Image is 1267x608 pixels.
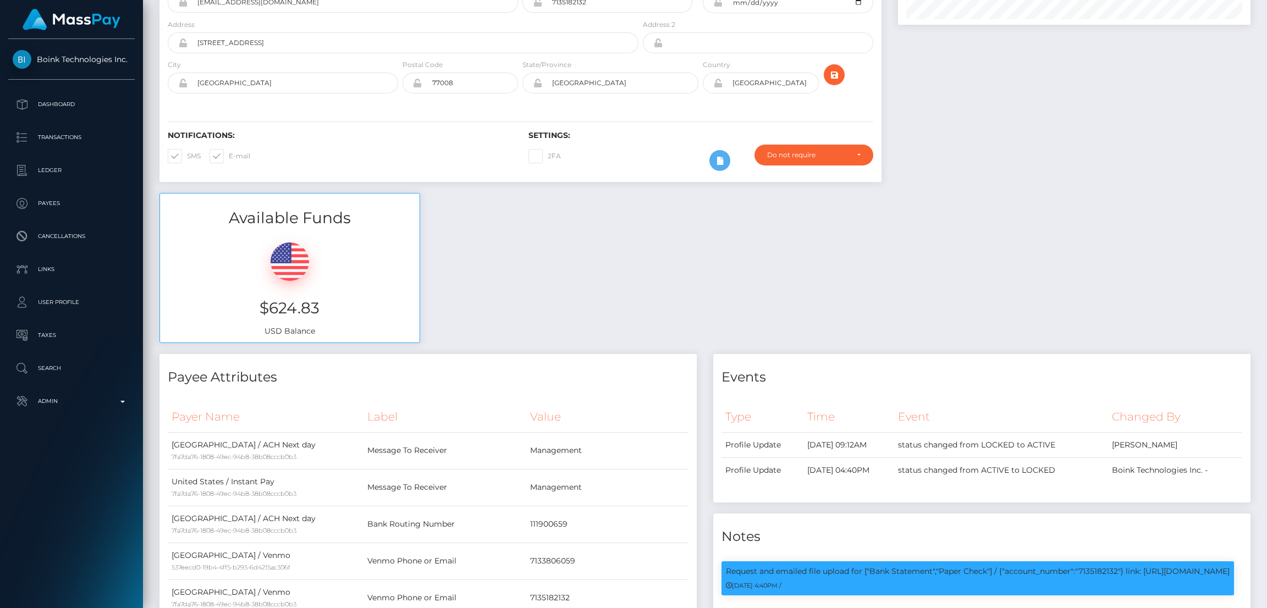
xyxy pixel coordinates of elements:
[172,527,296,534] small: 7fa7da76-1808-49ec-94b8-38b08cccb0b3
[803,402,894,432] th: Time
[526,469,688,506] td: Management
[172,563,290,571] small: 537eecd0-19b4-4ff5-b293-6d4215ac306f
[363,543,526,579] td: Venmo Phone or Email
[160,229,420,342] div: USD Balance
[522,60,571,70] label: State/Province
[160,207,420,229] h3: Available Funds
[526,506,688,543] td: 111900659
[8,388,135,415] a: Admin
[13,96,130,113] p: Dashboard
[13,261,130,278] p: Links
[13,294,130,311] p: User Profile
[168,368,688,387] h4: Payee Attributes
[13,162,130,179] p: Ledger
[1108,402,1242,432] th: Changed By
[643,20,675,30] label: Address 2
[526,402,688,432] th: Value
[1108,432,1242,457] td: [PERSON_NAME]
[894,432,1108,457] td: status changed from LOCKED to ACTIVE
[168,402,363,432] th: Payer Name
[8,322,135,349] a: Taxes
[168,469,363,506] td: United States / Instant Pay
[168,506,363,543] td: [GEOGRAPHIC_DATA] / ACH Next day
[721,432,803,457] td: Profile Update
[8,157,135,184] a: Ledger
[403,60,443,70] label: Postal Code
[168,149,201,163] label: SMS
[894,457,1108,483] td: status changed from ACTIVE to LOCKED
[13,50,31,69] img: Boink Technologies Inc.
[172,600,296,608] small: 7fa7da76-1808-49ec-94b8-38b08cccb0b3
[168,60,181,70] label: City
[528,149,561,163] label: 2FA
[8,124,135,151] a: Transactions
[8,54,135,64] span: Boink Technologies Inc.
[8,190,135,217] a: Payees
[210,149,250,163] label: E-mail
[363,469,526,506] td: Message To Receiver
[754,145,873,165] button: Do not require
[8,289,135,316] a: User Profile
[168,20,195,30] label: Address
[168,131,512,140] h6: Notifications:
[13,129,130,146] p: Transactions
[528,131,873,140] h6: Settings:
[803,432,894,457] td: [DATE] 09:12AM
[13,195,130,212] p: Payees
[526,432,688,469] td: Management
[168,432,363,469] td: [GEOGRAPHIC_DATA] / ACH Next day
[8,256,135,283] a: Links
[721,457,803,483] td: Profile Update
[894,402,1108,432] th: Event
[168,543,363,579] td: [GEOGRAPHIC_DATA] / Venmo
[703,60,730,70] label: Country
[726,582,781,589] small: [DATE] 4:40PM /
[8,355,135,382] a: Search
[168,297,411,319] h3: $624.83
[721,402,803,432] th: Type
[363,402,526,432] th: Label
[13,393,130,410] p: Admin
[172,453,296,461] small: 7fa7da76-1808-49ec-94b8-38b08cccb0b3
[13,327,130,344] p: Taxes
[1108,457,1242,483] td: Boink Technologies Inc. -
[23,9,120,30] img: MassPay Logo
[13,228,130,245] p: Cancellations
[767,151,848,159] div: Do not require
[526,543,688,579] td: 7133806059
[8,223,135,250] a: Cancellations
[363,506,526,543] td: Bank Routing Number
[172,490,296,498] small: 7fa7da76-1808-49ec-94b8-38b08cccb0b3
[271,242,309,281] img: USD.png
[8,91,135,118] a: Dashboard
[13,360,130,377] p: Search
[721,527,1242,546] h4: Notes
[803,457,894,483] td: [DATE] 04:40PM
[721,368,1242,387] h4: Events
[726,566,1230,577] p: Request and emailed file upload for ["Bank Statement","Paper Check"] / {"account_number":"7135182...
[363,432,526,469] td: Message To Receiver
